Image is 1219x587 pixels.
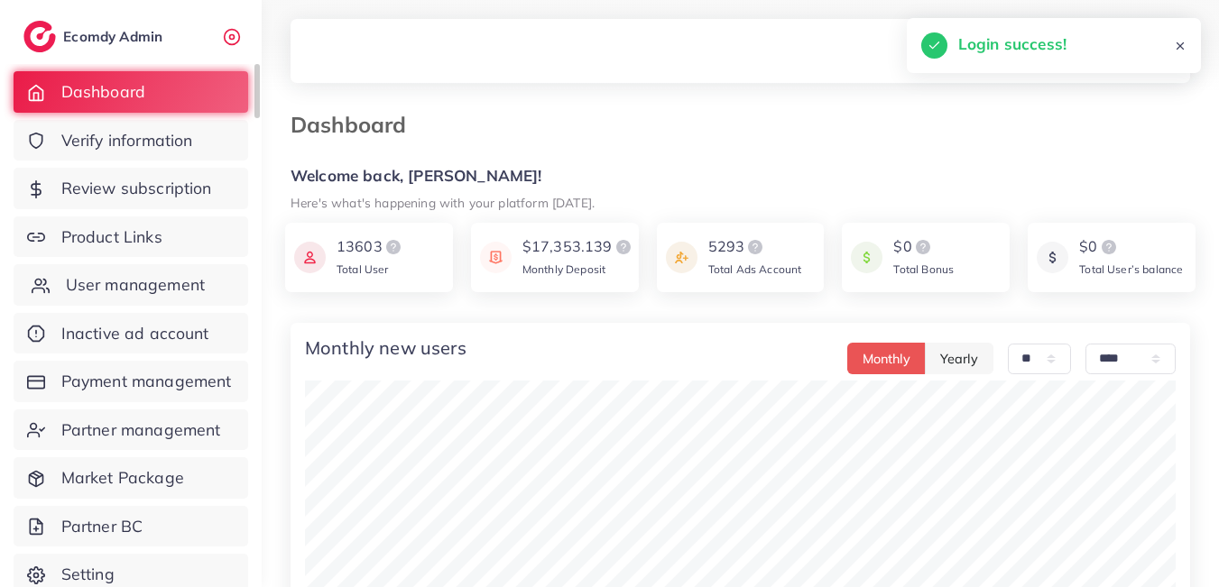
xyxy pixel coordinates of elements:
[666,236,697,279] img: icon payment
[61,515,143,538] span: Partner BC
[61,466,184,490] span: Market Package
[958,32,1067,56] h5: Login success!
[1098,236,1120,258] img: logo
[23,21,167,52] a: logoEcomdy Admin
[1079,236,1183,258] div: $0
[61,563,115,586] span: Setting
[893,262,954,276] span: Total Bonus
[14,71,248,113] a: Dashboard
[613,236,634,258] img: logo
[1079,262,1183,276] span: Total User’s balance
[61,177,212,200] span: Review subscription
[291,167,1190,186] h5: Welcome back, [PERSON_NAME]!
[893,236,954,258] div: $0
[708,262,802,276] span: Total Ads Account
[851,236,882,279] img: icon payment
[14,120,248,161] a: Verify information
[61,418,221,442] span: Partner management
[925,343,993,374] button: Yearly
[14,216,248,258] a: Product Links
[337,262,389,276] span: Total User
[61,322,209,345] span: Inactive ad account
[14,168,248,209] a: Review subscription
[14,264,248,306] a: User management
[305,337,466,359] h4: Monthly new users
[14,361,248,402] a: Payment management
[14,409,248,451] a: Partner management
[480,236,512,279] img: icon payment
[522,236,634,258] div: $17,353.139
[61,80,145,104] span: Dashboard
[61,225,162,249] span: Product Links
[847,343,926,374] button: Monthly
[383,236,404,258] img: logo
[63,28,167,45] h2: Ecomdy Admin
[61,370,232,393] span: Payment management
[294,236,326,279] img: icon payment
[1037,236,1068,279] img: icon payment
[744,236,766,258] img: logo
[912,236,934,258] img: logo
[61,129,193,152] span: Verify information
[14,313,248,354] a: Inactive ad account
[291,112,420,138] h3: Dashboard
[14,506,248,547] a: Partner BC
[708,236,802,258] div: 5293
[337,236,404,258] div: 13603
[66,273,205,297] span: User management
[23,21,56,52] img: logo
[522,262,605,276] span: Monthly Deposit
[14,457,248,499] a: Market Package
[291,195,595,210] small: Here's what's happening with your platform [DATE].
